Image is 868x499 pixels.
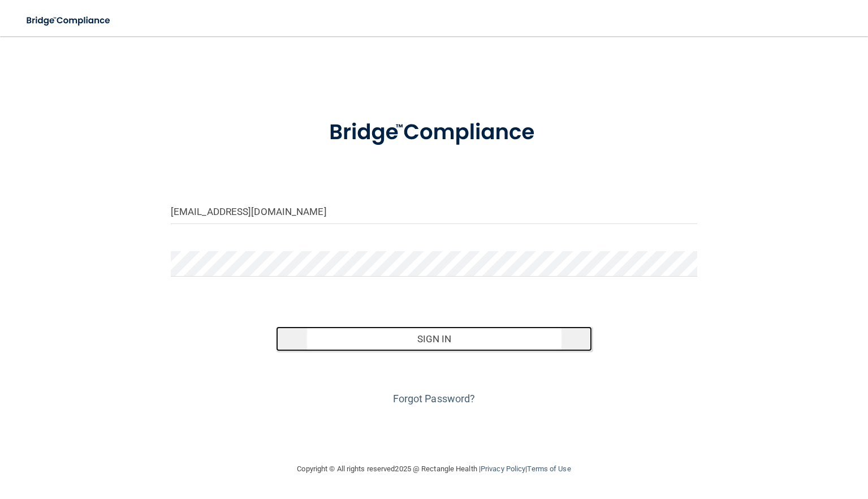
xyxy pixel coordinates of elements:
a: Privacy Policy [481,464,525,473]
a: Terms of Use [527,464,571,473]
div: Copyright © All rights reserved 2025 @ Rectangle Health | | [228,451,641,487]
input: Email [171,199,697,224]
a: Forgot Password? [393,393,476,405]
button: Sign In [276,326,592,351]
img: bridge_compliance_login_screen.278c3ca4.svg [306,104,562,161]
img: bridge_compliance_login_screen.278c3ca4.svg [17,9,121,32]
